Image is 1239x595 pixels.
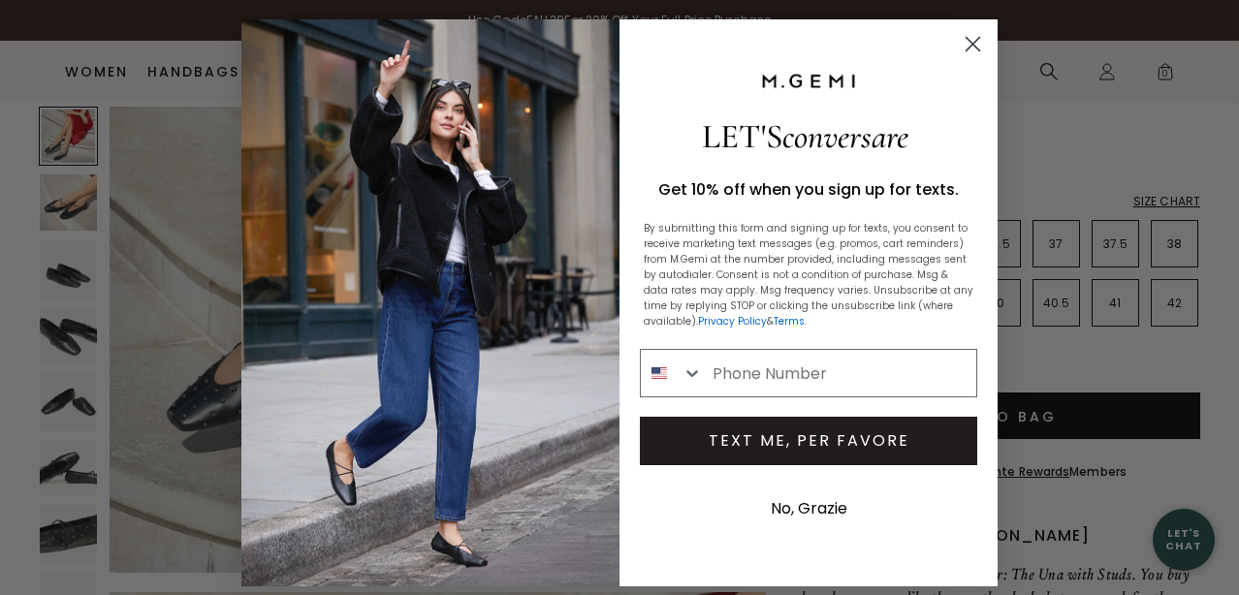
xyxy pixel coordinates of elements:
[774,314,805,329] a: Terms
[640,417,977,465] button: TEXT ME, PER FAVORE
[698,314,767,329] a: Privacy Policy
[644,221,973,329] p: By submitting this form and signing up for texts, you consent to receive marketing text messages ...
[703,350,976,396] input: Phone Number
[651,365,667,381] img: United States
[241,19,619,586] img: 8e0fdc03-8c87-4df5-b69c-a6dfe8fe7031.jpeg
[658,178,959,201] span: Get 10% off when you sign up for texts.
[641,350,703,396] button: Search Countries
[782,116,908,157] span: conversare
[761,485,857,533] button: No, Grazie
[760,73,857,90] img: M.Gemi
[702,116,908,157] span: LET'S
[956,27,990,61] button: Close dialog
